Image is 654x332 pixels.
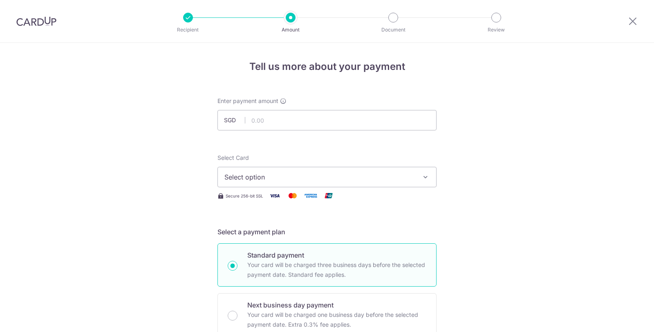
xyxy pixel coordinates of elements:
p: Your card will be charged three business days before the selected payment date. Standard fee appl... [247,260,426,280]
p: Review [466,26,526,34]
img: CardUp [16,16,56,26]
img: Mastercard [284,191,301,201]
span: Select option [224,172,415,182]
img: Visa [267,191,283,201]
p: Document [363,26,423,34]
p: Standard payment [247,250,426,260]
p: Amount [260,26,321,34]
input: 0.00 [217,110,437,130]
p: Your card will be charged one business day before the selected payment date. Extra 0.3% fee applies. [247,310,426,330]
span: SGD [224,116,245,124]
img: Union Pay [320,191,337,201]
img: American Express [302,191,319,201]
p: Recipient [158,26,218,34]
p: Next business day payment [247,300,426,310]
span: Secure 256-bit SSL [226,193,263,199]
h5: Select a payment plan [217,227,437,237]
span: translation missing: en.payables.payment_networks.credit_card.summary.labels.select_card [217,154,249,161]
h4: Tell us more about your payment [217,59,437,74]
button: Select option [217,167,437,187]
iframe: Opens a widget where you can find more information [602,307,646,328]
span: Enter payment amount [217,97,278,105]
